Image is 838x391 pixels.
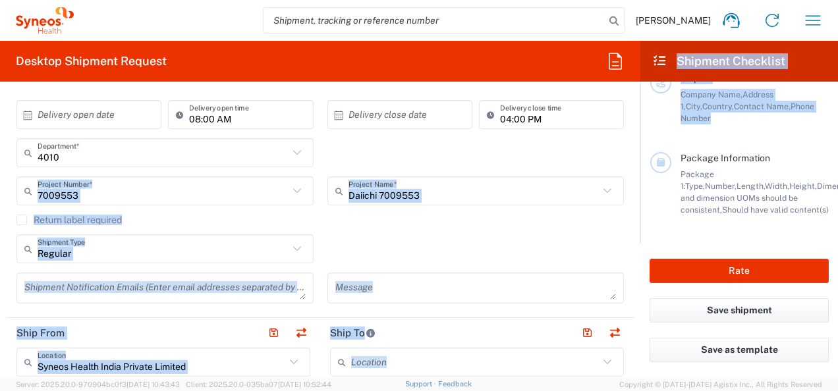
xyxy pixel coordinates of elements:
[16,215,122,225] label: Return label required
[636,14,711,26] span: [PERSON_NAME]
[278,380,331,388] span: [DATE] 10:52:44
[16,326,65,340] h2: Ship From
[619,378,822,390] span: Copyright © [DATE]-[DATE] Agistix Inc., All Rights Reserved
[650,298,829,323] button: Save shipment
[737,181,765,191] span: Length,
[681,169,714,191] span: Package 1:
[438,380,472,388] a: Feedback
[705,181,737,191] span: Number,
[126,380,180,388] span: [DATE] 10:43:43
[686,101,702,111] span: City,
[186,380,331,388] span: Client: 2025.20.0-035ba07
[789,181,817,191] span: Height,
[16,380,180,388] span: Server: 2025.20.0-970904bc0f3
[650,259,829,283] button: Rate
[681,153,770,163] span: Package Information
[652,53,785,69] h2: Shipment Checklist
[405,380,438,388] a: Support
[650,338,829,362] button: Save as template
[681,90,742,99] span: Company Name,
[330,326,376,340] h2: Ship To
[16,53,167,69] h2: Desktop Shipment Request
[734,101,791,111] span: Contact Name,
[765,181,789,191] span: Width,
[685,181,705,191] span: Type,
[702,101,734,111] span: Country,
[722,205,829,215] span: Should have valid content(s)
[264,8,605,33] input: Shipment, tracking or reference number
